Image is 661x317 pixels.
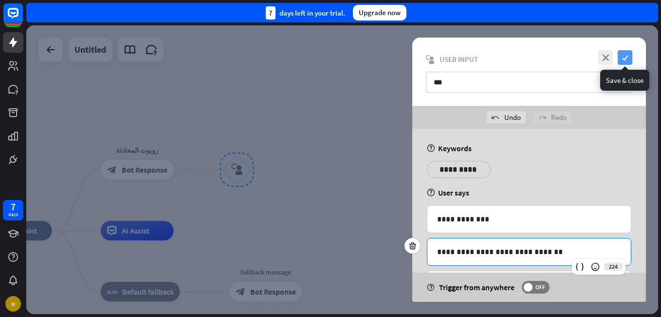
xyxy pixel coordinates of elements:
[8,4,37,33] button: Open LiveChat chat widget
[3,200,23,220] a: 7 days
[427,189,435,197] i: help
[266,6,275,20] div: 7
[353,5,406,20] div: Upgrade now
[427,144,435,152] i: help
[538,114,546,121] i: redo
[427,188,631,198] div: User says
[426,55,435,64] i: block_user_input
[427,143,631,153] div: Keywords
[439,282,514,292] span: Trigger from anywhere
[532,283,548,291] span: OFF
[618,50,632,65] i: check
[533,111,571,123] div: Redo
[440,55,478,64] span: User Input
[492,114,499,121] i: undo
[487,111,526,123] div: Undo
[8,211,18,218] div: days
[5,296,21,312] div: H
[427,284,434,291] i: help
[266,6,345,20] div: days left in your trial.
[11,202,16,211] div: 7
[598,50,613,65] i: close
